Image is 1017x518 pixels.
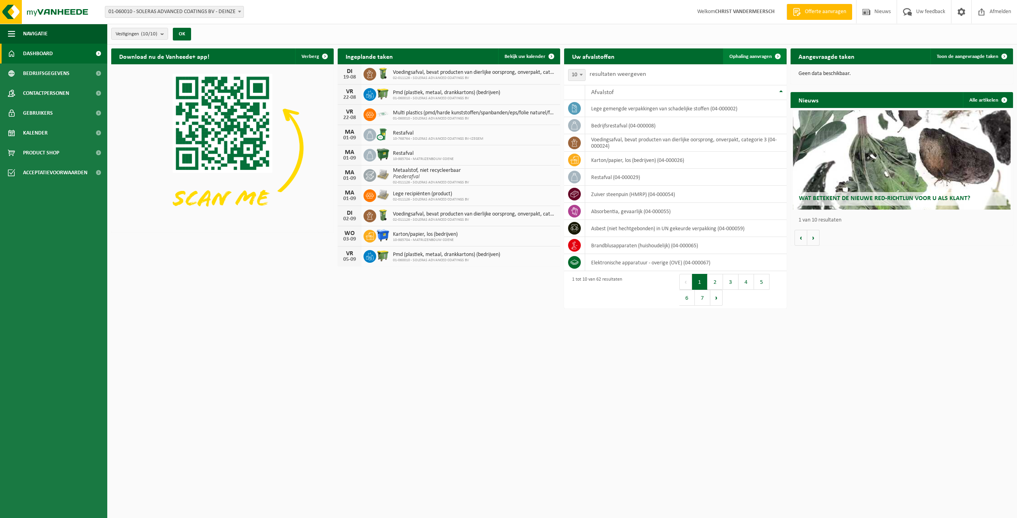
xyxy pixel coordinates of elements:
[799,71,1005,77] p: Geen data beschikbaar.
[585,220,787,237] td: asbest (niet hechtgebonden) in UN gekeurde verpakking (04-000059)
[342,135,358,141] div: 01-09
[342,169,358,176] div: MA
[795,230,807,246] button: Vorige
[302,54,319,59] span: Verberg
[739,274,754,290] button: 4
[393,168,469,174] span: Metaalstof, niet recycleerbaar
[342,68,358,75] div: DI
[342,89,358,95] div: VR
[342,190,358,196] div: MA
[342,257,358,262] div: 05-09
[23,163,87,183] span: Acceptatievoorwaarden
[799,218,1009,223] p: 1 van 10 resultaten
[393,157,454,162] span: 10-985704 - MATRIJZENBOUW COENE
[498,48,559,64] a: Bekijk uw kalender
[295,48,333,64] button: Verberg
[393,191,469,197] span: Lege recipiënten (product)
[338,48,401,64] h2: Ingeplande taken
[376,168,390,181] img: LP-PA-00000-WDN-11
[754,274,770,290] button: 5
[111,64,334,231] img: Download de VHEPlus App
[393,110,556,116] span: Multi plastics (pmd/harde kunststoffen/spanbanden/eps/folie naturel/folie gemeng...
[710,290,723,306] button: Next
[342,237,358,242] div: 03-09
[342,196,358,202] div: 01-09
[376,229,390,242] img: WB-1100-HPE-BE-01
[342,156,358,161] div: 01-09
[342,250,358,257] div: VR
[791,48,862,64] h2: Aangevraagde taken
[393,180,469,185] span: 02-011126 - SOLERAS ADVANCED COATINGS BV
[590,71,646,77] label: resultaten weergeven
[393,211,556,218] span: Voedingsafval, bevat producten van dierlijke oorsprong, onverpakt, categorie 3
[708,274,723,290] button: 2
[376,249,390,262] img: WB-1100-HPE-GN-50
[393,76,556,81] span: 02-011126 - SOLERAS ADVANCED COATINGS BV
[393,90,500,96] span: Pmd (plastiek, metaal, drankkartons) (bedrijven)
[342,129,358,135] div: MA
[568,69,585,81] span: 10
[23,103,53,123] span: Gebruikers
[116,28,157,40] span: Vestigingen
[342,176,358,181] div: 01-09
[141,31,157,37] count: (10/10)
[803,8,848,16] span: Offerte aanvragen
[376,208,390,222] img: WB-0140-HPE-GN-50
[585,117,787,134] td: bedrijfsrestafval (04-000008)
[723,48,786,64] a: Ophaling aanvragen
[342,210,358,216] div: DI
[342,115,358,121] div: 22-08
[729,54,772,59] span: Ophaling aanvragen
[23,83,69,103] span: Contactpersonen
[791,92,826,108] h2: Nieuws
[695,290,710,306] button: 7
[963,92,1012,108] a: Alle artikelen
[23,143,59,163] span: Product Shop
[393,150,454,157] span: Restafval
[393,252,500,258] span: Pmd (plastiek, metaal, drankkartons) (bedrijven)
[342,75,358,80] div: 19-08
[585,169,787,186] td: restafval (04-000029)
[342,95,358,100] div: 22-08
[679,274,692,290] button: Previous
[591,89,614,96] span: Afvalstof
[23,24,48,44] span: Navigatie
[393,116,556,121] span: 01-060010 - SOLERAS ADVANCED COATINGS BV
[173,28,191,40] button: OK
[585,100,787,117] td: lege gemengde verpakkingen van schadelijke stoffen (04-000002)
[505,54,545,59] span: Bekijk uw kalender
[393,218,556,222] span: 02-011126 - SOLERAS ADVANCED COATINGS BV
[393,238,458,243] span: 10-985704 - MATRIJZENBOUW COENE
[342,230,358,237] div: WO
[393,231,458,238] span: Karton/papier, los (bedrijven)
[23,64,70,83] span: Bedrijfsgegevens
[376,67,390,80] img: WB-0140-HPE-GN-50
[105,6,244,17] span: 01-060010 - SOLERAS ADVANCED COATINGS BV - DEINZE
[723,274,739,290] button: 3
[799,195,970,202] span: Wat betekent de nieuwe RED-richtlijn voor u als klant?
[393,130,483,137] span: Restafval
[393,197,469,202] span: 02-011126 - SOLERAS ADVANCED COATINGS BV
[376,148,390,161] img: WB-1100-HPE-GN-01
[568,273,622,306] div: 1 tot 10 van 62 resultaten
[930,48,1012,64] a: Toon de aangevraagde taken
[393,174,420,180] i: Poederafval
[585,237,787,254] td: brandblusapparaten (huishoudelijk) (04-000065)
[807,230,820,246] button: Volgende
[393,137,483,141] span: 10-768764 - SOLERAS ADVANCED COATINGS BV-IZEGEM
[692,274,708,290] button: 1
[105,6,244,18] span: 01-060010 - SOLERAS ADVANCED COATINGS BV - DEINZE
[585,203,787,220] td: absorbentia, gevaarlijk (04-000055)
[585,134,787,152] td: voedingsafval, bevat producten van dierlijke oorsprong, onverpakt, categorie 3 (04-000024)
[585,152,787,169] td: karton/papier, los (bedrijven) (04-000026)
[376,107,390,121] img: LP-SK-00500-LPE-16
[23,44,53,64] span: Dashboard
[715,9,775,15] strong: CHRIST VANDERMEERSCH
[376,188,390,202] img: PB-PA-0000-WDN-00-03
[111,28,168,40] button: Vestigingen(10/10)
[585,254,787,271] td: elektronische apparatuur - overige (OVE) (04-000067)
[564,48,623,64] h2: Uw afvalstoffen
[342,109,358,115] div: VR
[937,54,998,59] span: Toon de aangevraagde taken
